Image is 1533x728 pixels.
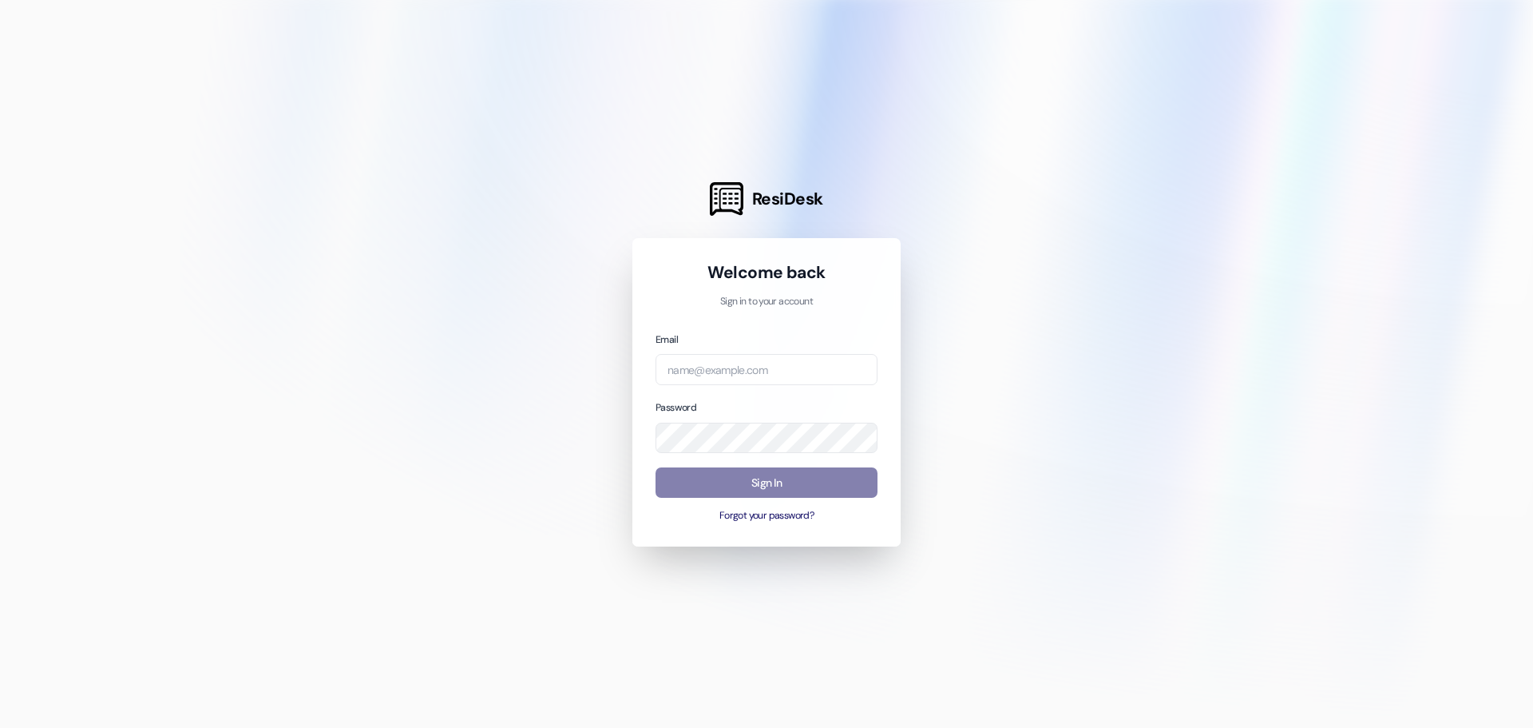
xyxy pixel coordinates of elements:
input: name@example.com [656,354,877,385]
label: Email [656,333,678,346]
button: Sign In [656,467,877,499]
img: ResiDesk Logo [710,182,743,216]
button: Forgot your password? [656,509,877,523]
h1: Welcome back [656,261,877,284]
p: Sign in to your account [656,295,877,309]
span: ResiDesk [752,188,823,210]
label: Password [656,401,696,414]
